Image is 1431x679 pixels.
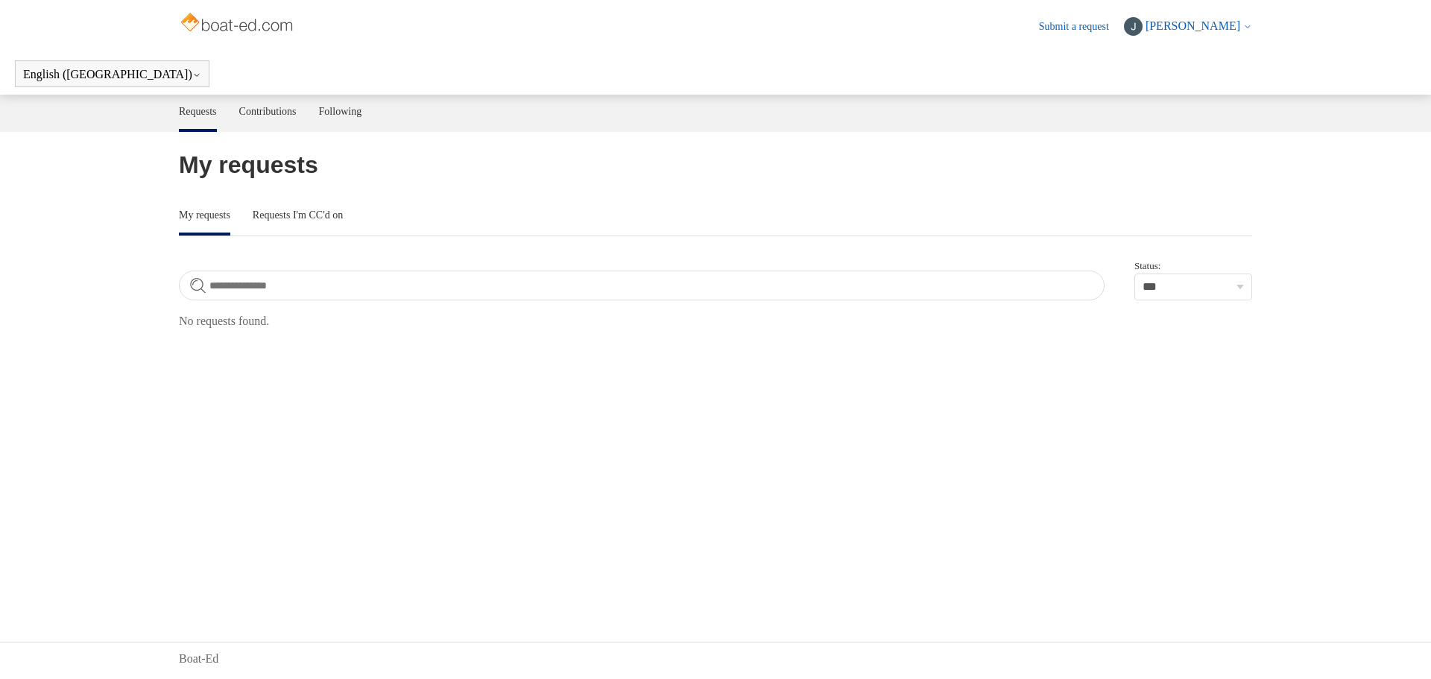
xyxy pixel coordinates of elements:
button: [PERSON_NAME] [1124,17,1252,36]
span: [PERSON_NAME] [1146,19,1240,32]
button: English ([GEOGRAPHIC_DATA]) [23,68,201,81]
a: Following [319,95,362,129]
a: Submit a request [1039,19,1124,34]
label: Status: [1134,259,1252,274]
a: Requests [179,95,217,129]
a: Requests I'm CC'd on [253,198,343,233]
a: Boat-Ed [179,650,218,668]
a: Contributions [239,95,297,129]
h1: My requests [179,147,1252,183]
a: My requests [179,198,230,233]
img: Boat-Ed Help Center home page [179,9,297,39]
p: No requests found. [179,312,1252,330]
